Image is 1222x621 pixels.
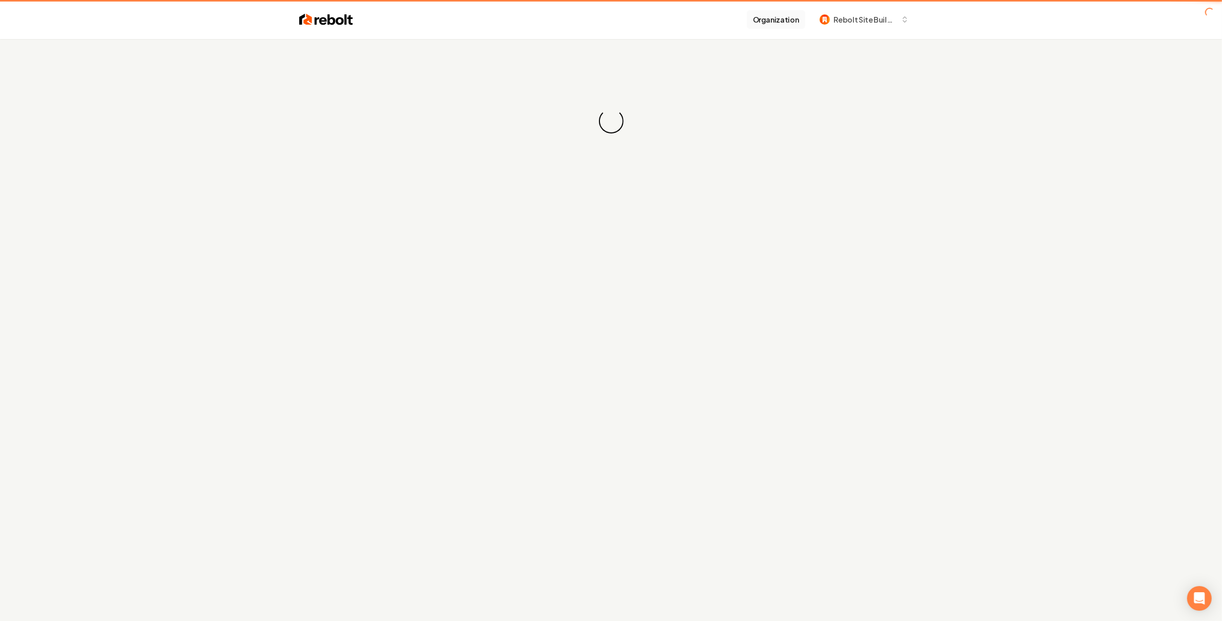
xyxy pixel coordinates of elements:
img: Rebolt Logo [299,12,353,27]
button: Organization [747,10,805,29]
img: Rebolt Site Builder [820,14,830,25]
div: Loading [596,107,626,136]
div: Open Intercom Messenger [1187,586,1212,611]
span: Rebolt Site Builder [834,14,897,25]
